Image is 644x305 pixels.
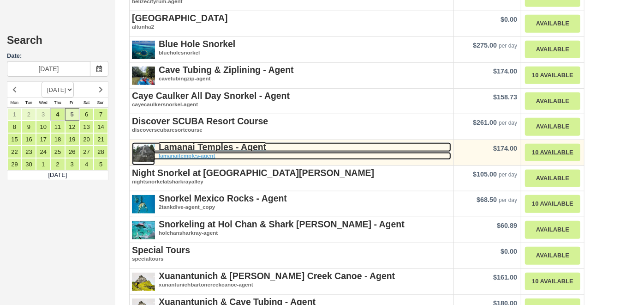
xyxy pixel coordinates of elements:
[159,193,287,203] strong: Snorkel Mexico Rocks - Agent
[132,168,451,186] a: Night Snorkel at [GEOGRAPHIC_DATA][PERSON_NAME]nightsnorkelatsharkrayalley
[132,255,451,263] em: specialtours
[22,158,36,171] a: 30
[525,221,580,239] a: Available
[132,91,451,109] a: Caye Caulker All Day Snorkel - Agentcayecaulkersnorkel-agent
[499,120,517,126] em: per day
[132,91,290,101] strong: Caye Caulker All Day Snorkel - Agent
[50,98,65,108] th: Thu
[525,67,580,85] a: 10 Available
[493,274,517,281] span: $161.00
[36,133,50,146] a: 17
[499,43,517,49] em: per day
[132,13,228,23] strong: [GEOGRAPHIC_DATA]
[525,118,580,136] a: Available
[50,158,65,171] a: 2
[132,39,155,62] img: S298-1
[94,158,108,171] a: 5
[132,39,451,57] a: Blue Hole Snorkelblueholesnorkel
[473,119,497,126] span: $261.00
[132,75,451,83] em: cavetubingzip-agent
[22,121,36,133] a: 9
[79,121,94,133] a: 13
[132,194,155,217] img: S284-1
[132,281,451,289] em: xunantunichbartoncreekcanoe-agent
[50,108,65,121] a: 4
[159,142,266,152] strong: Lamanai Temples - Agent
[132,245,190,255] strong: Special Tours
[7,158,22,171] a: 29
[132,23,451,31] em: altunha2
[501,248,517,255] span: $0.00
[159,65,294,75] strong: Cave Tubing & Ziplining - Agent
[132,168,374,178] strong: Night Snorkel at [GEOGRAPHIC_DATA][PERSON_NAME]
[22,108,36,121] a: 2
[132,245,451,263] a: Special Toursspecialtours
[50,146,65,158] a: 25
[493,67,517,75] span: $174.00
[94,108,108,121] a: 7
[132,116,451,134] a: Discover SCUBA Resort Coursediscoverscubaresortcourse
[525,273,580,291] a: 10 Available
[132,65,451,83] a: Cave Tubing & Ziplining - Agentcavetubingzip-agent
[7,98,22,108] th: Mon
[132,271,155,294] img: S272-1
[65,133,79,146] a: 19
[132,49,451,57] em: blueholesnorkel
[525,195,580,213] a: 10 Available
[94,146,108,158] a: 28
[132,220,155,243] img: S270-1
[7,108,22,121] a: 1
[50,121,65,133] a: 11
[79,133,94,146] a: 20
[65,146,79,158] a: 26
[159,219,405,229] strong: Snorkeling at Hol Chan & Shark [PERSON_NAME] - Agent
[132,116,268,126] strong: Discover SCUBA Resort Course
[36,146,50,158] a: 24
[132,101,451,109] em: cayecaulkersnorkel-agent
[132,13,451,31] a: [GEOGRAPHIC_DATA]altunha2
[7,121,22,133] a: 8
[159,271,395,281] strong: Xuanantunich & [PERSON_NAME] Creek Canoe - Agent
[525,92,580,110] a: Available
[36,158,50,171] a: 1
[79,146,94,158] a: 27
[94,121,108,133] a: 14
[132,271,451,289] a: Xuanantunich & [PERSON_NAME] Creek Canoe - Agentxunantunichbartoncreekcanoe-agent
[132,178,451,186] em: nightsnorkelatsharkrayalley
[159,39,235,49] strong: Blue Hole Snorkel
[473,42,497,49] span: $275.00
[132,194,451,211] a: Snorkel Mexico Rocks - Agent2tankdive-agent_copy
[499,197,517,203] em: per day
[525,15,580,33] a: Available
[36,98,50,108] th: Wed
[477,196,497,203] span: $68.50
[132,142,155,165] img: S266-1
[7,171,108,180] td: [DATE]
[50,133,65,146] a: 18
[7,146,22,158] a: 22
[132,142,451,160] a: Lamanai Temples - Agentlamanaitemples-agent
[525,41,580,59] a: Available
[22,98,36,108] th: Tue
[22,133,36,146] a: 16
[65,158,79,171] a: 3
[132,126,451,134] em: discoverscubaresortcourse
[7,52,108,61] label: Date:
[501,16,517,23] span: $0.00
[22,146,36,158] a: 23
[493,145,517,152] span: $174.00
[94,133,108,146] a: 21
[132,65,155,88] img: S271-3
[79,98,94,108] th: Sat
[79,108,94,121] a: 6
[7,35,108,52] h2: Search
[7,133,22,146] a: 15
[132,152,451,160] em: lamanaitemples-agent
[525,247,580,265] a: Available
[36,121,50,133] a: 10
[65,108,79,121] a: 5
[497,222,517,229] span: $60.89
[525,144,580,162] a: 10 Available
[132,203,451,211] em: 2tankdive-agent_copy
[65,121,79,133] a: 12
